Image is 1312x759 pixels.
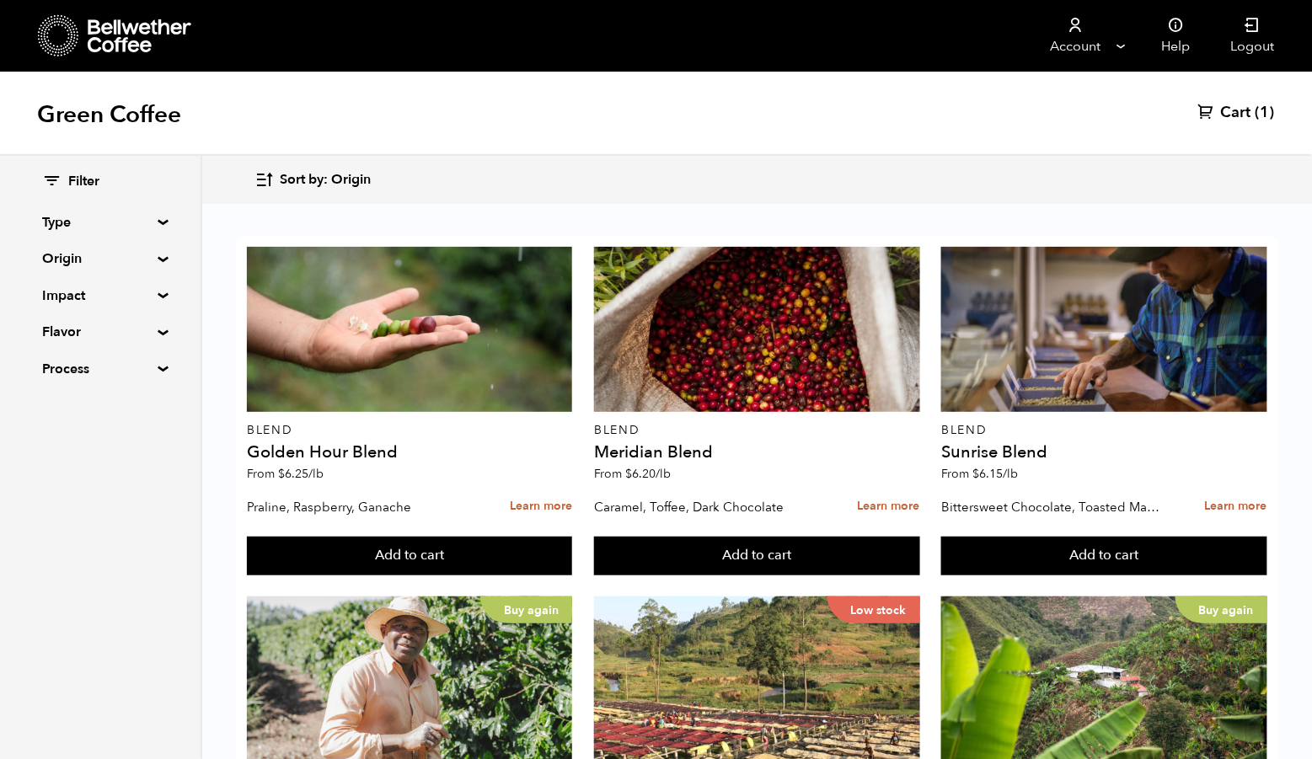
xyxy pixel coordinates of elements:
[972,466,979,482] span: $
[254,160,371,200] button: Sort by: Origin
[247,537,572,575] button: Add to cart
[480,596,572,623] p: Buy again
[1003,466,1018,482] span: /lb
[42,286,158,306] summary: Impact
[308,466,324,482] span: /lb
[247,466,324,482] span: From
[42,249,158,269] summary: Origin
[941,444,1266,461] h4: Sunrise Blend
[278,466,285,482] span: $
[941,537,1266,575] button: Add to cart
[247,494,469,520] p: Praline, Raspberry, Ganache
[827,596,920,623] p: Low stock
[37,99,181,130] h1: Green Coffee
[1175,596,1267,623] p: Buy again
[594,537,919,575] button: Add to cart
[1205,489,1267,525] a: Learn more
[594,444,919,461] h4: Meridian Blend
[247,444,572,461] h4: Golden Hour Blend
[941,494,1163,520] p: Bittersweet Chocolate, Toasted Marshmallow, Candied Orange, Praline
[68,173,99,191] span: Filter
[42,322,158,342] summary: Flavor
[278,466,324,482] bdi: 6.25
[858,489,920,525] a: Learn more
[594,494,816,520] p: Caramel, Toffee, Dark Chocolate
[972,466,1018,482] bdi: 6.15
[510,489,572,525] a: Learn more
[656,466,671,482] span: /lb
[625,466,671,482] bdi: 6.20
[280,171,371,190] span: Sort by: Origin
[42,212,158,233] summary: Type
[1221,103,1251,123] span: Cart
[941,466,1018,482] span: From
[941,425,1266,436] p: Blend
[594,425,919,436] p: Blend
[625,466,632,482] span: $
[247,425,572,436] p: Blend
[1198,103,1275,123] a: Cart (1)
[1256,103,1275,123] span: (1)
[42,359,158,379] summary: Process
[594,466,671,482] span: From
